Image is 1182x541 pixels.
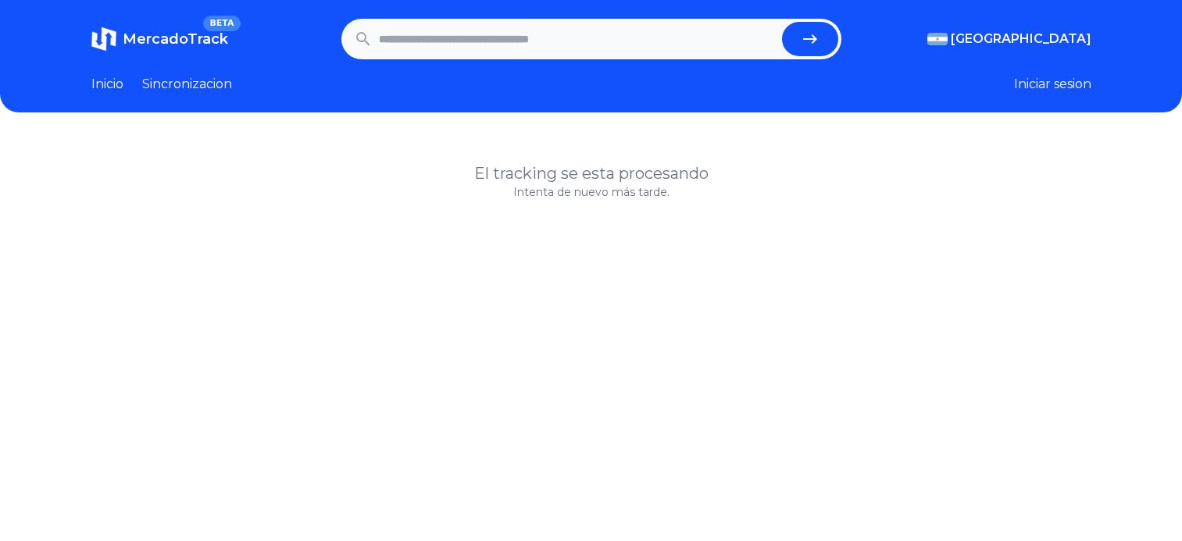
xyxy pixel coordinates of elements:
span: [GEOGRAPHIC_DATA] [951,30,1091,48]
span: MercadoTrack [123,30,228,48]
button: Iniciar sesion [1014,75,1091,94]
p: Intenta de nuevo más tarde. [91,184,1091,200]
a: Inicio [91,75,123,94]
h1: El tracking se esta procesando [91,162,1091,184]
a: Sincronizacion [142,75,232,94]
button: [GEOGRAPHIC_DATA] [927,30,1091,48]
a: MercadoTrackBETA [91,27,228,52]
img: MercadoTrack [91,27,116,52]
span: BETA [203,16,240,31]
img: Argentina [927,33,948,45]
